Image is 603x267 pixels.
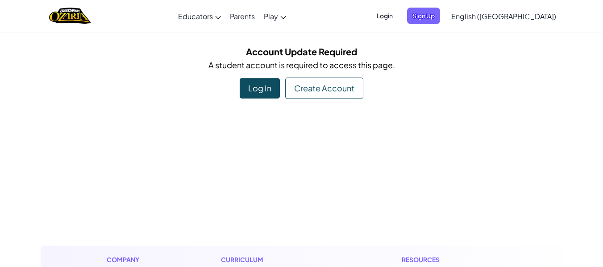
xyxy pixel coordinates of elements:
h1: Resources [402,255,497,264]
h5: Account Update Required [47,45,556,58]
span: English ([GEOGRAPHIC_DATA]) [451,12,556,21]
a: Educators [174,4,225,28]
p: A student account is required to access this page. [47,58,556,71]
a: Play [259,4,291,28]
div: Create Account [285,78,363,99]
a: English ([GEOGRAPHIC_DATA]) [447,4,561,28]
span: Play [264,12,278,21]
span: Educators [178,12,213,21]
img: Home [49,7,91,25]
button: Login [371,8,398,24]
div: Log In [240,78,280,99]
h1: Curriculum [221,255,329,264]
button: Sign Up [407,8,440,24]
a: Parents [225,4,259,28]
h1: Company [107,255,148,264]
a: Ozaria by CodeCombat logo [49,7,91,25]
